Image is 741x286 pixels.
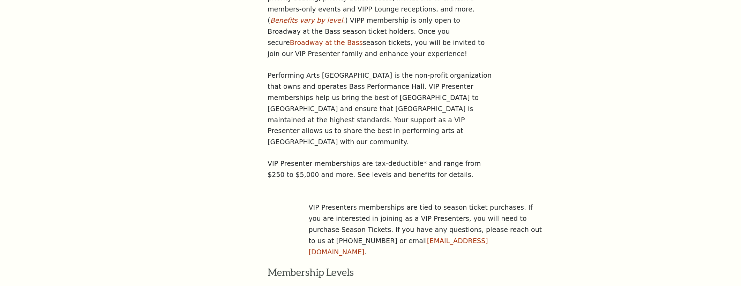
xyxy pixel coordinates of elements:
p: VIP Presenter memberships are tax-deductible* and range from $250 to $5,000 and more. See levels ... [268,158,494,180]
a: Broadway at the Bass [290,39,363,46]
p: VIP Presenters memberships are tied to season ticket purchases. If you are interested in joining ... [309,202,546,258]
a: Benefits vary by level. [270,16,345,24]
p: Performing Arts [GEOGRAPHIC_DATA] is the non-profit organization that owns and operates Bass Perf... [268,70,494,148]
